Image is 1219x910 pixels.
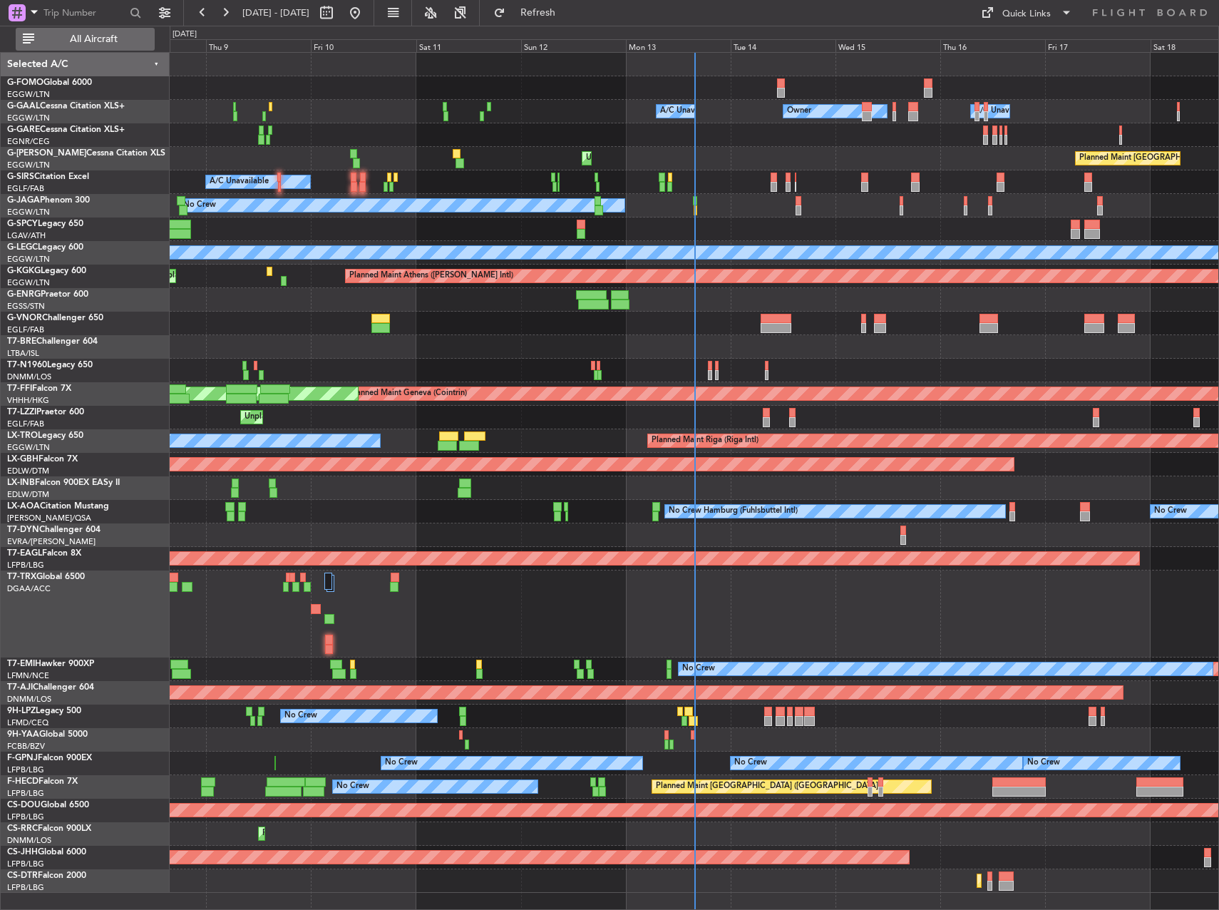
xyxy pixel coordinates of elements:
[682,658,715,680] div: No Crew
[7,670,49,681] a: LFMN/NCE
[7,324,44,335] a: EGLF/FAB
[7,824,38,833] span: CS-RRC
[7,455,78,464] a: LX-GBHFalcon 7X
[7,149,86,158] span: G-[PERSON_NAME]
[7,267,41,275] span: G-KGKG
[7,173,34,181] span: G-SIRS
[7,694,51,705] a: DNMM/LOS
[385,752,418,774] div: No Crew
[7,526,101,534] a: T7-DYNChallenger 604
[7,777,78,786] a: F-HECDFalcon 7X
[626,39,731,52] div: Mon 13
[508,8,568,18] span: Refresh
[7,835,51,846] a: DNMM/LOS
[7,707,36,715] span: 9H-LPZ
[7,848,86,857] a: CS-JHHGlobal 6000
[7,267,86,275] a: G-KGKGLegacy 600
[7,754,38,762] span: F-GPNJ
[336,776,369,797] div: No Crew
[7,489,49,500] a: EDLW/DTM
[7,788,44,799] a: LFPB/LBG
[210,171,269,193] div: A/C Unavailable
[7,277,50,288] a: EGGW/LTN
[7,526,39,534] span: T7-DYN
[262,823,410,844] div: Planned Maint Lagos ([PERSON_NAME])
[7,419,44,429] a: EGLF/FAB
[734,752,767,774] div: No Crew
[7,230,46,241] a: LGAV/ATH
[7,102,40,111] span: G-GAAL
[7,431,83,440] a: LX-TROLegacy 650
[7,583,51,594] a: DGAA/ACC
[7,408,36,416] span: T7-LZZI
[7,136,50,147] a: EGNR/CEG
[974,1,1079,24] button: Quick Links
[7,573,85,581] a: T7-TRXGlobal 6500
[7,479,120,487] a: LX-INBFalcon 900EX EASy II
[7,549,42,558] span: T7-EAGL
[349,265,513,287] div: Planned Maint Athens ([PERSON_NAME] Intl)
[416,39,521,52] div: Sat 11
[7,183,44,194] a: EGLF/FAB
[7,536,96,547] a: EVRA/[PERSON_NAME]
[7,502,40,511] span: LX-AOA
[7,254,50,265] a: EGGW/LTN
[7,801,89,809] a: CS-DOUGlobal 6500
[7,683,94,692] a: T7-AJIChallenger 604
[311,39,416,52] div: Fri 10
[7,78,43,87] span: G-FOMO
[7,660,94,668] a: T7-EMIHawker 900XP
[7,89,50,100] a: EGGW/LTN
[7,314,42,322] span: G-VNOR
[7,730,88,739] a: 9H-YAAGlobal 5000
[7,513,91,523] a: [PERSON_NAME]/QSA
[7,408,84,416] a: T7-LZZIPraetor 600
[7,871,38,880] span: CS-DTR
[7,384,32,393] span: T7-FFI
[660,101,719,122] div: A/C Unavailable
[7,549,81,558] a: T7-EAGLFalcon 8X
[487,1,572,24] button: Refresh
[731,39,835,52] div: Tue 14
[173,29,197,41] div: [DATE]
[37,34,150,44] span: All Aircraft
[521,39,626,52] div: Sun 12
[7,502,109,511] a: LX-AOACitation Mustang
[669,501,798,522] div: No Crew Hamburg (Fuhlsbuttel Intl)
[43,2,125,24] input: Trip Number
[7,777,38,786] span: F-HECD
[7,395,49,406] a: VHHH/HKG
[7,479,35,487] span: LX-INB
[940,39,1045,52] div: Thu 16
[7,290,41,299] span: G-ENRG
[652,430,758,451] div: Planned Maint Riga (Riga Intl)
[835,39,940,52] div: Wed 15
[7,466,49,476] a: EDLW/DTM
[974,101,1034,122] div: A/C Unavailable
[7,801,41,809] span: CS-DOU
[656,776,880,797] div: Planned Maint [GEOGRAPHIC_DATA] ([GEOGRAPHIC_DATA])
[7,707,81,715] a: 9H-LPZLegacy 500
[7,243,38,252] span: G-LEGC
[7,220,38,228] span: G-SPCY
[7,455,38,464] span: LX-GBH
[7,301,45,312] a: EGSS/STN
[1045,39,1150,52] div: Fri 17
[183,195,216,216] div: No Crew
[7,126,125,134] a: G-GARECessna Citation XLS+
[7,560,44,571] a: LFPB/LBG
[7,442,50,453] a: EGGW/LTN
[1002,7,1051,21] div: Quick Links
[7,812,44,822] a: LFPB/LBG
[7,754,92,762] a: F-GPNJFalcon 900EX
[349,383,467,404] div: Planned Maint Geneva (Cointrin)
[7,431,38,440] span: LX-TRO
[7,871,86,880] a: CS-DTRFalcon 2000
[7,717,48,728] a: LFMD/CEQ
[7,573,36,581] span: T7-TRX
[7,243,83,252] a: G-LEGCLegacy 600
[242,6,309,19] span: [DATE] - [DATE]
[245,407,479,428] div: Unplanned Maint [GEOGRAPHIC_DATA] ([GEOGRAPHIC_DATA])
[7,348,39,359] a: LTBA/ISL
[7,207,50,218] a: EGGW/LTN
